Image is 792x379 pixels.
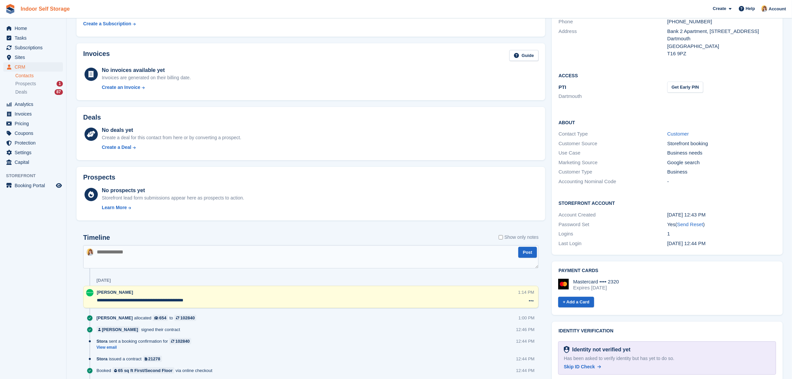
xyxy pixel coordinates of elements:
[3,181,63,190] a: menu
[564,363,601,370] a: Skip ID Check
[746,5,755,12] span: Help
[667,178,776,186] div: -
[3,148,63,157] a: menu
[677,221,703,227] a: Send Reset
[96,367,216,374] div: Booked via online checkout
[509,50,539,61] a: Guide
[3,33,63,43] a: menu
[102,134,241,141] div: Create a deal for this contact from here or by converting a prospect.
[15,89,63,96] a: Deals 87
[15,100,55,109] span: Analytics
[15,73,63,79] a: Contacts
[564,364,595,369] span: Skip ID Check
[97,290,133,295] span: [PERSON_NAME]
[558,72,776,79] h2: Access
[102,194,244,201] div: Storefront lead form submissions appear here as prospects to action.
[499,234,503,241] input: Show only notes
[15,89,27,95] span: Deals
[102,187,244,194] div: No prospects yet
[3,43,63,52] a: menu
[667,82,703,93] button: Get Early PIN
[667,50,776,58] div: T16 9PZ
[143,356,162,362] a: 21278
[102,126,241,134] div: No deals yet
[3,100,63,109] a: menu
[667,230,776,238] div: 1
[573,285,619,291] div: Expires [DATE]
[15,181,55,190] span: Booking Portal
[667,35,776,43] div: Dartmouth
[518,289,534,295] div: 1:14 PM
[15,24,55,33] span: Home
[15,33,55,43] span: Tasks
[96,315,200,321] div: allocated to
[667,240,706,246] time: 2025-08-21 11:44:38 UTC
[96,278,111,283] div: [DATE]
[83,114,101,121] h2: Deals
[558,221,667,228] div: Password Set
[667,149,776,157] div: Business needs
[83,234,110,241] h2: Timeline
[175,338,190,344] div: 102840
[96,338,195,344] div: sent a booking confirmation for
[102,74,191,81] div: Invoices are generated on their billing date.
[3,158,63,167] a: menu
[118,367,173,374] div: 65 sq ft First/Second Floor
[516,338,535,344] div: 12:44 PM
[569,346,630,354] div: Identity not verified yet
[558,140,667,148] div: Customer Source
[96,338,107,344] span: Stora
[96,326,140,333] a: [PERSON_NAME]
[83,18,136,30] a: Create a Subscription
[558,168,667,176] div: Customer Type
[558,28,667,58] div: Address
[558,297,594,308] a: + Add a Card
[15,158,55,167] span: Capital
[3,53,63,62] a: menu
[713,5,726,12] span: Create
[564,355,770,362] div: Has been asked to verify identity but has yet to do so.
[102,204,244,211] a: Learn More
[573,279,619,285] div: Mastercard •••• 2320
[518,247,537,258] button: Post
[57,81,63,87] div: 1
[558,93,667,100] li: Dartmouth
[3,138,63,148] a: menu
[667,211,776,219] div: [DATE] 12:43 PM
[516,326,535,333] div: 12:46 PM
[558,279,569,289] img: Mastercard Logo
[3,24,63,33] a: menu
[86,248,94,256] img: Joanne Smith
[769,6,786,12] span: Account
[6,173,66,179] span: Storefront
[519,315,535,321] div: 1:00 PM
[667,131,689,137] a: Customer
[667,168,776,176] div: Business
[558,130,667,138] div: Contact Type
[96,315,133,321] span: [PERSON_NAME]
[558,178,667,186] div: Accounting Nominal Code
[96,326,183,333] div: signed their contract
[83,174,115,181] h2: Prospects
[15,53,55,62] span: Sites
[102,326,138,333] div: [PERSON_NAME]
[558,18,667,26] div: Phone
[96,356,165,362] div: issued a contract
[558,199,776,206] h2: Storefront Account
[558,211,667,219] div: Account Created
[83,50,110,61] h2: Invoices
[516,356,535,362] div: 12:44 PM
[55,89,63,95] div: 87
[83,20,131,27] div: Create a Subscription
[558,240,667,247] div: Last Login
[558,119,776,126] h2: About
[15,62,55,72] span: CRM
[516,367,535,374] div: 12:44 PM
[112,367,174,374] a: 65 sq ft First/Second Floor
[3,62,63,72] a: menu
[667,43,776,50] div: [GEOGRAPHIC_DATA]
[3,119,63,128] a: menu
[499,234,539,241] label: Show only notes
[761,5,768,12] img: Joanne Smith
[102,66,191,74] div: No invoices available yet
